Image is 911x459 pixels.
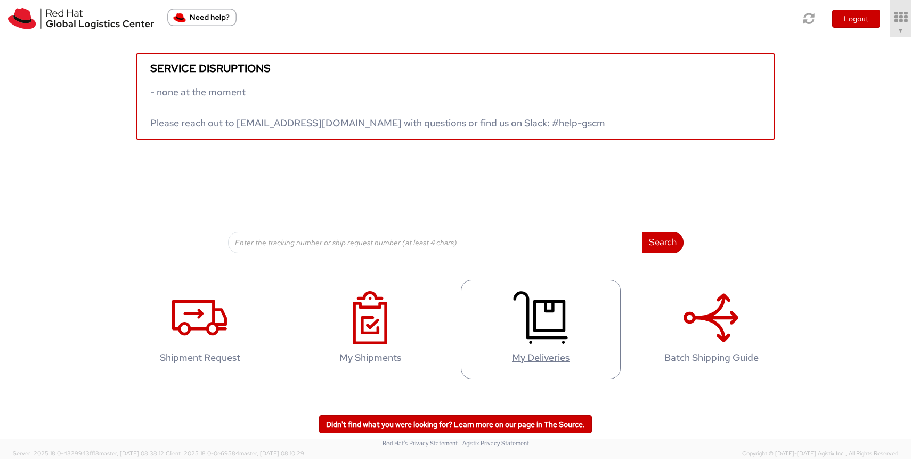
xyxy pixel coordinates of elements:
h4: Batch Shipping Guide [642,352,780,363]
a: My Shipments [290,280,450,380]
h4: My Shipments [302,352,439,363]
img: rh-logistics-00dfa346123c4ec078e1.svg [8,8,154,29]
span: - none at the moment Please reach out to [EMAIL_ADDRESS][DOMAIN_NAME] with questions or find us o... [150,86,605,129]
a: | Agistix Privacy Statement [459,439,529,447]
a: Service disruptions - none at the moment Please reach out to [EMAIL_ADDRESS][DOMAIN_NAME] with qu... [136,53,775,140]
span: Server: 2025.18.0-4329943ff18 [13,449,164,457]
span: Client: 2025.18.0-0e69584 [166,449,304,457]
a: My Deliveries [461,280,621,380]
span: master, [DATE] 08:10:29 [239,449,304,457]
h4: Shipment Request [131,352,269,363]
a: Shipment Request [120,280,280,380]
span: Copyright © [DATE]-[DATE] Agistix Inc., All Rights Reserved [742,449,898,458]
a: Batch Shipping Guide [631,280,791,380]
span: ▼ [898,26,904,35]
h5: Service disruptions [150,62,761,74]
button: Need help? [167,9,237,26]
a: Red Hat's Privacy Statement [383,439,458,447]
input: Enter the tracking number or ship request number (at least 4 chars) [228,232,642,253]
button: Search [642,232,684,253]
button: Logout [832,10,880,28]
a: Didn't find what you were looking for? Learn more on our page in The Source. [319,415,592,433]
span: master, [DATE] 08:38:12 [99,449,164,457]
h4: My Deliveries [472,352,609,363]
